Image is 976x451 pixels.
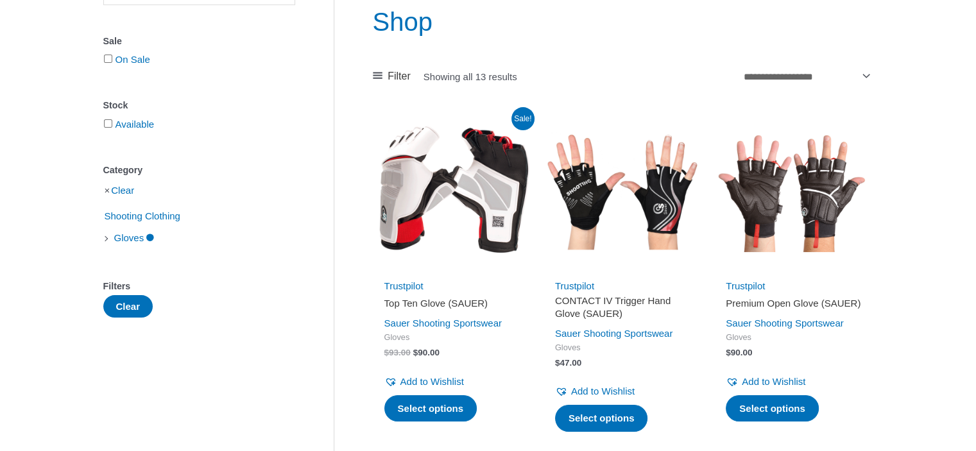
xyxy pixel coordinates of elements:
a: Trustpilot [726,280,765,291]
a: Filter [373,67,411,86]
span: Add to Wishlist [571,386,635,396]
button: Clear [103,295,153,318]
bdi: 93.00 [384,348,411,357]
div: Stock [103,96,295,115]
span: Add to Wishlist [400,376,464,387]
span: Sale! [511,107,535,130]
span: Add to Wishlist [742,376,805,387]
a: Add to Wishlist [555,382,635,400]
h1: Shop [373,4,873,40]
div: Category [103,161,295,180]
a: Top Ten Glove (SAUER) [384,297,519,314]
a: Add to Wishlist [726,373,805,391]
img: Top Ten Glove [373,111,531,269]
a: Trustpilot [384,280,424,291]
a: Select options for “CONTACT IV Trigger Hand Glove (SAUER)” [555,405,648,432]
h2: Top Ten Glove (SAUER) [384,297,519,310]
span: Gloves [555,343,690,353]
a: CONTACT IV Trigger Hand Glove (SAUER) [555,294,690,325]
span: $ [413,348,418,357]
bdi: 90.00 [413,348,440,357]
img: Premium Open Glove (SAUER) [714,111,872,269]
span: Gloves [113,227,146,249]
span: Filter [388,67,411,86]
bdi: 47.00 [555,358,581,368]
a: Add to Wishlist [384,373,464,391]
span: Shooting Clothing [103,205,182,227]
span: $ [555,358,560,368]
div: Sale [103,32,295,51]
input: Available [104,119,112,128]
span: Gloves [726,332,860,343]
select: Shop order [739,65,873,87]
a: Trustpilot [555,280,594,291]
h2: CONTACT IV Trigger Hand Glove (SAUER) [555,294,690,319]
a: On Sale [116,54,150,65]
a: Premium Open Glove (SAUER) [726,297,860,314]
h2: Premium Open Glove (SAUER) [726,297,860,310]
a: Clear [111,185,134,196]
a: Sauer Shooting Sportswear [384,318,502,328]
p: Showing all 13 results [424,72,517,81]
input: On Sale [104,55,112,63]
img: CONTACT IV Trigger Hand Glove [544,111,701,269]
a: Gloves [113,232,156,243]
a: Select options for “Top Ten Glove (SAUER)” [384,395,477,422]
a: Available [116,119,155,130]
span: Gloves [384,332,519,343]
span: $ [384,348,390,357]
a: Sauer Shooting Sportswear [726,318,843,328]
div: Filters [103,277,295,296]
a: Select options for “Premium Open Glove (SAUER)” [726,395,819,422]
bdi: 90.00 [726,348,752,357]
span: $ [726,348,731,357]
a: Sauer Shooting Sportswear [555,328,672,339]
a: Shooting Clothing [103,210,182,221]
